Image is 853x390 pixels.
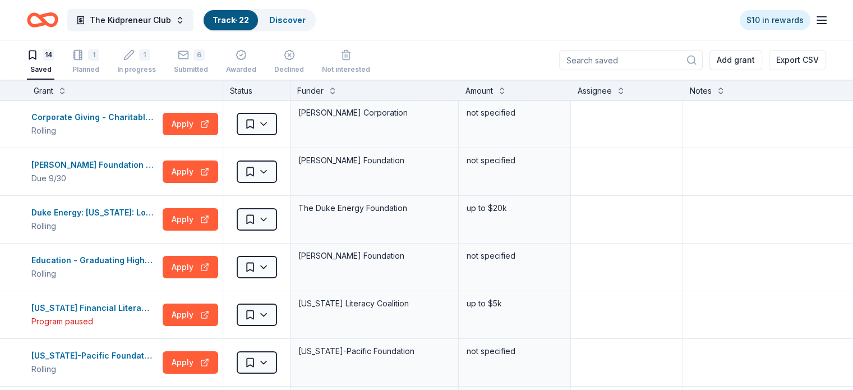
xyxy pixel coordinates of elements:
[769,50,826,70] button: Export CSV
[163,256,218,278] button: Apply
[117,45,156,80] button: 1In progress
[297,200,451,216] div: The Duke Energy Foundation
[31,254,158,267] div: Education - Graduating High School College & Career Ready
[202,9,316,31] button: Track· 22Discover
[31,158,158,185] button: [PERSON_NAME] Foundation GrantDue 9/30
[465,105,564,121] div: not specified
[226,45,256,80] button: Awarded
[88,49,99,61] div: 1
[31,363,158,376] div: Rolling
[27,65,54,74] div: Saved
[31,206,158,219] div: Duke Energy: [US_STATE]: Local Impact Grants
[163,160,218,183] button: Apply
[31,349,158,363] div: [US_STATE]-Pacific Foundation Grant
[43,49,54,61] div: 14
[90,13,171,27] span: The Kidpreneur Club
[163,208,218,231] button: Apply
[559,50,703,70] input: Search saved
[139,49,150,61] div: 1
[269,15,306,25] a: Discover
[223,80,291,100] div: Status
[690,84,712,98] div: Notes
[31,172,158,185] div: Due 9/30
[163,304,218,326] button: Apply
[117,65,156,74] div: In progress
[31,219,158,233] div: Rolling
[465,248,564,264] div: not specified
[297,84,324,98] div: Funder
[709,50,762,70] button: Add grant
[31,349,158,376] button: [US_STATE]-Pacific Foundation GrantRolling
[31,111,158,137] button: Corporate Giving - Charitable ContributionsRolling
[297,105,451,121] div: [PERSON_NAME] Corporation
[465,84,493,98] div: Amount
[297,296,451,311] div: [US_STATE] Literacy Coalition
[174,65,208,74] div: Submitted
[163,113,218,135] button: Apply
[31,206,158,233] button: Duke Energy: [US_STATE]: Local Impact GrantsRolling
[31,111,158,124] div: Corporate Giving - Charitable Contributions
[465,296,564,311] div: up to $5k
[174,45,208,80] button: 6Submitted
[163,351,218,374] button: Apply
[31,254,158,281] button: Education - Graduating High School College & Career ReadyRolling
[465,343,564,359] div: not specified
[465,153,564,168] div: not specified
[67,9,193,31] button: The Kidpreneur Club
[27,7,58,33] a: Home
[31,301,158,315] div: [US_STATE] Financial Literacy Initiative Grants
[740,10,810,30] a: $10 in rewards
[31,158,158,172] div: [PERSON_NAME] Foundation Grant
[578,84,612,98] div: Assignee
[193,49,205,61] div: 6
[297,153,451,168] div: [PERSON_NAME] Foundation
[72,45,99,80] button: 1Planned
[226,65,256,74] div: Awarded
[297,343,451,359] div: [US_STATE]-Pacific Foundation
[213,15,249,25] a: Track· 22
[322,45,370,80] button: Not interested
[465,200,564,216] div: up to $20k
[274,45,304,80] button: Declined
[27,45,54,80] button: 14Saved
[34,84,53,98] div: Grant
[274,65,304,74] div: Declined
[31,301,158,328] button: [US_STATE] Financial Literacy Initiative GrantsProgram paused
[31,267,158,281] div: Rolling
[31,315,158,328] div: Program paused
[297,248,451,264] div: [PERSON_NAME] Foundation
[31,124,158,137] div: Rolling
[72,65,99,74] div: Planned
[322,65,370,74] div: Not interested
